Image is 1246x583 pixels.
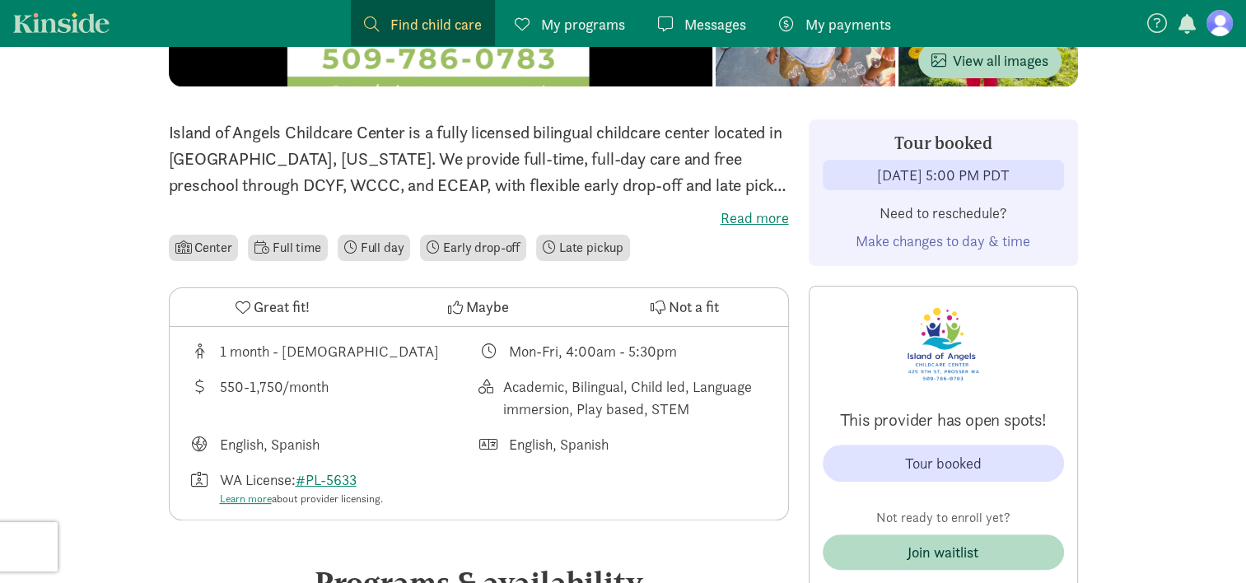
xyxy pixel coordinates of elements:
[931,49,1048,72] span: View all images
[823,133,1064,153] h3: Tour booked
[220,469,383,507] div: WA License:
[248,235,327,261] li: Full time
[220,375,329,420] div: 550-1,750/month
[908,541,978,563] div: Join waitlist
[509,340,677,362] div: Mon-Fri, 4:00am - 5:30pm
[376,288,581,326] button: Maybe
[466,296,509,318] span: Maybe
[669,296,719,318] span: Not a fit
[189,433,479,455] div: Languages taught
[420,235,526,261] li: Early drop-off
[189,469,479,507] div: License number
[823,508,1064,528] p: Not ready to enroll yet?
[478,340,768,362] div: Class schedule
[169,119,789,198] p: Island of Angels Childcare Center is a fully licensed bilingual childcare center located in [GEOG...
[169,235,239,261] li: Center
[220,491,383,507] div: about provider licensing.
[390,13,482,35] span: Find child care
[823,408,1064,431] p: This provider has open spots!
[905,452,982,474] div: Tour booked
[478,375,768,420] div: This provider's education philosophy
[805,13,891,35] span: My payments
[170,288,376,326] button: Great fit!
[220,492,272,506] a: Learn more
[823,203,1064,223] p: Need to reschedule?
[220,433,320,455] div: English, Spanish
[478,433,768,455] div: Languages spoken
[581,288,787,326] button: Not a fit
[169,208,789,228] label: Read more
[823,534,1064,570] button: Join waitlist
[189,375,479,420] div: Average tuition for this program
[509,433,609,455] div: English, Spanish
[541,13,625,35] span: My programs
[189,340,479,362] div: Age range for children that this provider cares for
[877,164,1010,186] div: [DATE] 5:00 PM PDT
[536,235,630,261] li: Late pickup
[898,300,988,389] img: Provider logo
[13,12,110,33] a: Kinside
[503,375,768,420] div: Academic, Bilingual, Child led, Language immersion, Play based, STEM
[338,235,411,261] li: Full day
[220,340,439,362] div: 1 month - [DEMOGRAPHIC_DATA]
[856,231,1030,250] a: Make changes to day & time
[684,13,746,35] span: Messages
[918,43,1062,78] button: View all images
[296,470,357,489] a: #PL-5633
[254,296,310,318] span: Great fit!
